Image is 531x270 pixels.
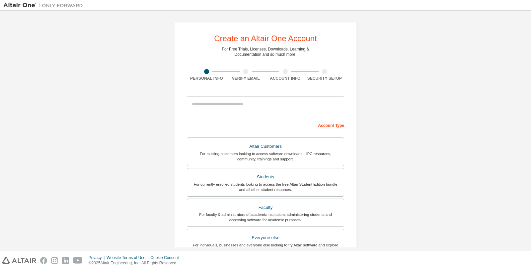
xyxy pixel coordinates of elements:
img: youtube.svg [73,257,83,264]
img: altair_logo.svg [2,257,36,264]
div: Privacy [89,255,107,260]
div: Students [191,172,340,182]
div: Account Info [265,76,305,81]
div: For existing customers looking to access software downloads, HPC resources, community, trainings ... [191,151,340,162]
div: Personal Info [187,76,226,81]
div: For faculty & administrators of academic institutions administering students and accessing softwa... [191,212,340,223]
div: Verify Email [226,76,266,81]
p: © 2025 Altair Engineering, Inc. All Rights Reserved. [89,260,183,266]
div: Altair Customers [191,142,340,151]
div: For currently enrolled students looking to access the free Altair Student Edition bundle and all ... [191,182,340,192]
img: facebook.svg [40,257,47,264]
div: For individuals, businesses and everyone else looking to try Altair software and explore our prod... [191,242,340,253]
div: Create an Altair One Account [214,35,317,43]
img: instagram.svg [51,257,58,264]
div: Faculty [191,203,340,212]
img: Altair One [3,2,86,9]
img: linkedin.svg [62,257,69,264]
div: Website Terms of Use [107,255,150,260]
div: Everyone else [191,233,340,242]
div: For Free Trials, Licenses, Downloads, Learning & Documentation and so much more. [222,46,309,57]
div: Security Setup [305,76,344,81]
div: Account Type [187,120,344,130]
div: Cookie Consent [150,255,183,260]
